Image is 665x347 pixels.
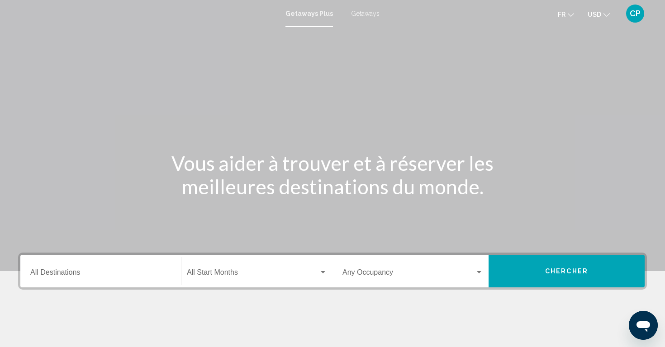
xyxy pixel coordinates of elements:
[629,311,658,340] iframe: Bouton de lancement de la fenêtre de messagerie
[545,268,588,275] span: Chercher
[489,255,645,287] button: Chercher
[558,8,574,21] button: Change language
[20,255,645,287] div: Search widget
[630,9,641,18] span: CP
[588,11,601,18] span: USD
[351,10,380,17] a: Getaways
[558,11,565,18] span: fr
[285,10,333,17] a: Getaways Plus
[588,8,610,21] button: Change currency
[18,5,276,23] a: Travorium
[163,151,502,198] h1: Vous aider à trouver et à réserver les meilleures destinations du monde.
[623,4,647,23] button: User Menu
